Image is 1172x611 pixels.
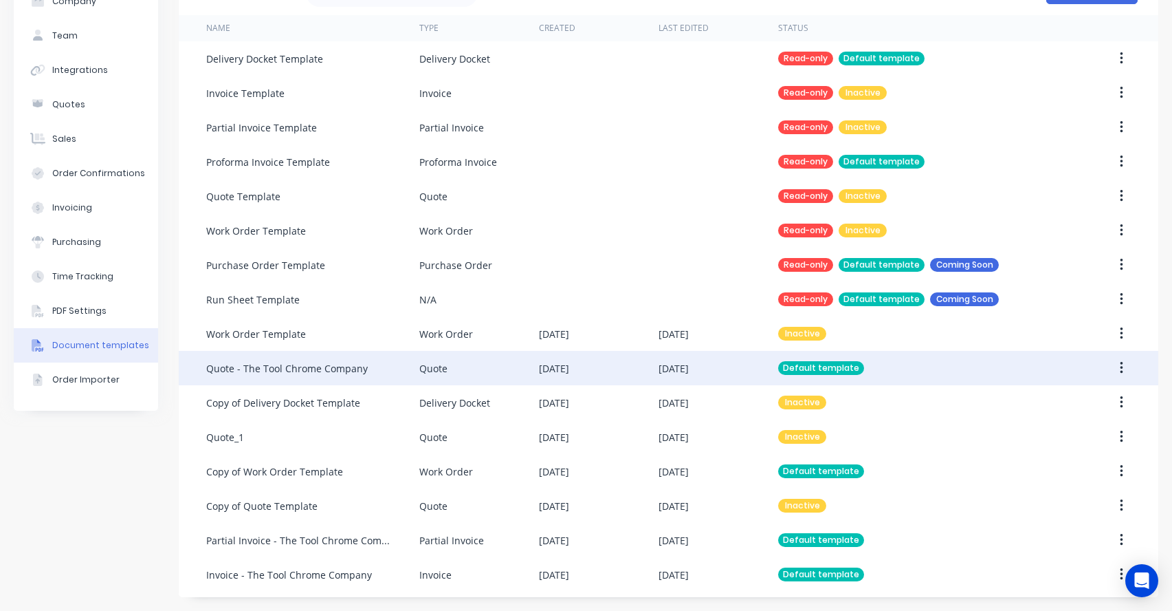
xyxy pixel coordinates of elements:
[839,189,887,203] div: Inactive
[778,120,833,134] div: Read-only
[14,122,158,156] button: Sales
[659,22,709,34] div: Last Edited
[52,98,85,111] div: Quotes
[14,156,158,191] button: Order Confirmations
[778,52,833,65] div: Read-only
[14,53,158,87] button: Integrations
[14,259,158,294] button: Time Tracking
[419,292,436,307] div: N/A
[778,464,864,478] div: Default template
[419,327,473,341] div: Work Order
[778,189,833,203] div: Read-only
[778,327,826,341] div: Inactive
[539,464,569,479] div: [DATE]
[52,305,107,317] div: PDF Settings
[419,499,447,513] div: Quote
[52,30,78,42] div: Team
[14,328,158,363] button: Document templates
[14,87,158,122] button: Quotes
[206,224,306,238] div: Work Order Template
[539,499,569,513] div: [DATE]
[206,52,323,66] div: Delivery Docket Template
[778,568,864,581] div: Default template
[419,120,484,135] div: Partial Invoice
[14,294,158,328] button: PDF Settings
[52,374,120,386] div: Order Importer
[419,258,492,272] div: Purchase Order
[419,361,447,376] div: Quote
[419,52,490,66] div: Delivery Docket
[52,167,145,180] div: Order Confirmations
[206,430,244,444] div: Quote_1
[206,292,300,307] div: Run Sheet Template
[659,533,689,548] div: [DATE]
[659,327,689,341] div: [DATE]
[419,86,452,100] div: Invoice
[206,464,343,479] div: Copy of Work Order Template
[52,236,101,248] div: Purchasing
[659,361,689,376] div: [DATE]
[659,430,689,444] div: [DATE]
[839,52,925,65] div: Default template
[419,224,473,238] div: Work Order
[14,225,158,259] button: Purchasing
[778,396,826,409] div: Inactive
[206,499,318,513] div: Copy of Quote Template
[52,64,108,76] div: Integrations
[539,361,569,376] div: [DATE]
[778,361,864,375] div: Default template
[839,120,887,134] div: Inactive
[839,224,887,237] div: Inactive
[14,363,158,397] button: Order Importer
[778,155,833,169] div: Read-only
[778,533,864,547] div: Default template
[206,396,360,410] div: Copy of Delivery Docket Template
[419,430,447,444] div: Quote
[778,22,808,34] div: Status
[778,224,833,237] div: Read-only
[539,327,569,341] div: [DATE]
[539,533,569,548] div: [DATE]
[539,396,569,410] div: [DATE]
[778,430,826,444] div: Inactive
[419,568,452,582] div: Invoice
[839,258,925,272] div: Default template
[419,464,473,479] div: Work Order
[206,568,372,582] div: Invoice - The Tool Chrome Company
[52,133,76,145] div: Sales
[52,202,92,214] div: Invoicing
[419,22,439,34] div: Type
[206,22,230,34] div: Name
[52,270,113,283] div: Time Tracking
[206,533,392,548] div: Partial Invoice - The Tool Chrome Company
[930,292,999,306] div: Coming Soon
[52,339,149,352] div: Document templates
[419,189,447,204] div: Quote
[778,499,826,513] div: Inactive
[14,191,158,225] button: Invoicing
[659,396,689,410] div: [DATE]
[659,464,689,479] div: [DATE]
[659,568,689,582] div: [DATE]
[206,189,280,204] div: Quote Template
[206,327,306,341] div: Work Order Template
[539,22,575,34] div: Created
[839,86,887,100] div: Inactive
[778,292,833,306] div: Read-only
[14,19,158,53] button: Team
[539,568,569,582] div: [DATE]
[839,292,925,306] div: Default template
[778,258,833,272] div: Read-only
[206,120,317,135] div: Partial Invoice Template
[206,155,330,169] div: Proforma Invoice Template
[419,155,497,169] div: Proforma Invoice
[930,258,999,272] div: Coming Soon
[419,533,484,548] div: Partial Invoice
[778,86,833,100] div: Read-only
[659,499,689,513] div: [DATE]
[839,155,925,169] div: Default template
[539,430,569,444] div: [DATE]
[206,361,368,376] div: Quote - The Tool Chrome Company
[206,86,285,100] div: Invoice Template
[206,258,325,272] div: Purchase Order Template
